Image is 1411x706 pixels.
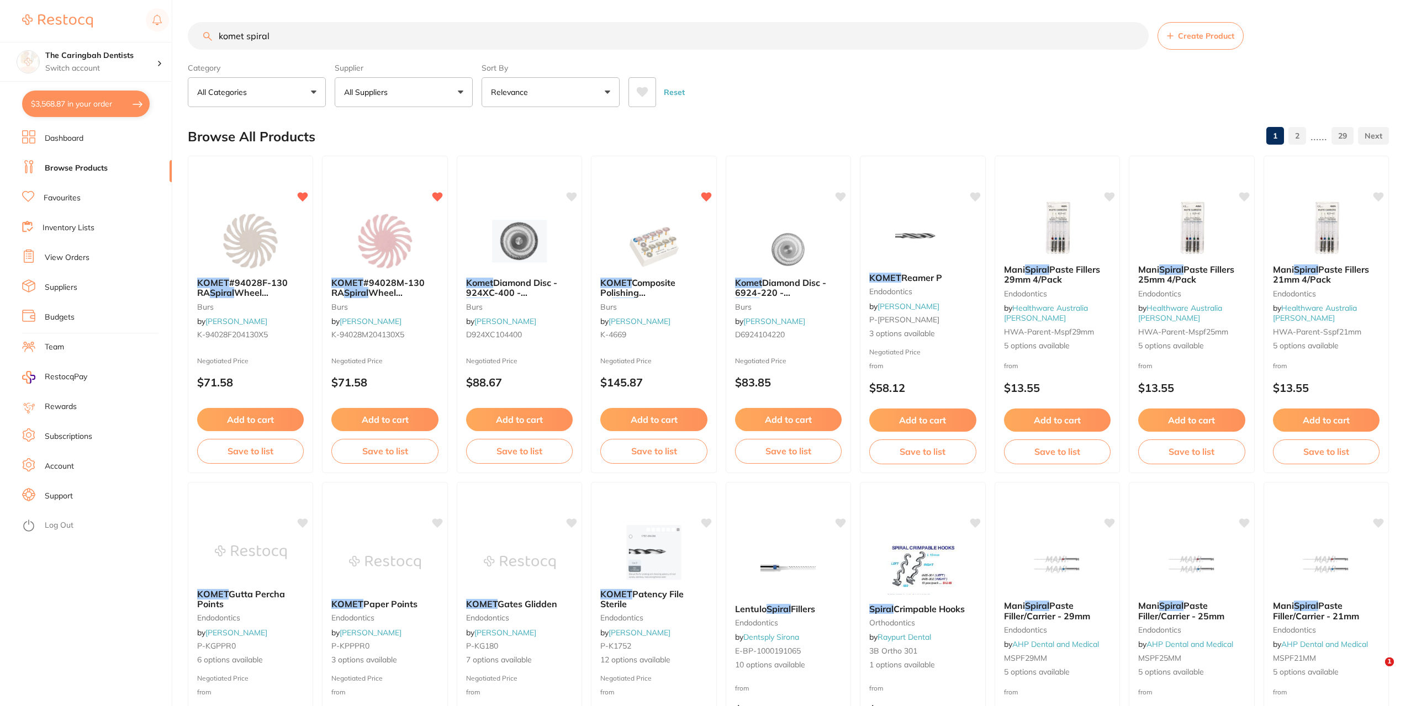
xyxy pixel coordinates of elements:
a: Budgets [45,312,75,323]
p: All Suppliers [344,87,392,98]
button: $3,568.87 in your order [22,91,150,117]
button: All Categories [188,77,326,107]
small: Orthodontics [869,618,976,627]
span: by [331,316,401,326]
span: Create Product [1178,31,1234,40]
button: Log Out [22,517,168,535]
span: by [869,301,939,311]
span: MSPF21MM [1273,653,1316,663]
img: Restocq Logo [22,14,93,28]
p: ...... [1310,130,1327,142]
img: Spiral Crimpable Hooks [887,540,959,595]
span: from [735,684,749,692]
img: Komet Diamond Disc - 6924-220 - Spiral Honeycomb - Coarse - Straight (HP), 1-Pack [752,214,824,269]
button: Add to cart [1004,408,1111,432]
p: $71.58 [197,376,304,389]
small: Negotiated Price [600,357,707,365]
span: E-BP-1000191065 [735,646,801,656]
span: P-K1752 [600,641,631,651]
span: by [1138,639,1233,649]
a: Healthware Australia [PERSON_NAME] [1004,303,1088,323]
span: by [735,632,799,642]
span: 6 options available [197,655,304,666]
img: Mani Spiral Paste Fillers 25mm 4/Pack [1156,200,1228,256]
button: Add to cart [735,408,842,431]
a: Dentsply Sirona [743,632,799,642]
iframe: Intercom live chat [1362,657,1389,684]
span: MSPF29MM [1004,653,1047,663]
span: Mani [1004,600,1025,611]
input: Search Products [188,22,1149,50]
small: endodontics [735,618,842,627]
small: Negotiated Price [466,675,573,682]
a: [PERSON_NAME] [474,628,536,638]
span: HWA-parent-Sspf21mm [1273,327,1361,337]
a: [PERSON_NAME] [340,628,401,638]
b: KOMET Gutta Percha Points [197,589,304,609]
em: KOMET [197,277,229,288]
button: Add to cart [331,408,438,431]
span: from [331,688,346,696]
span: 5 options available [1273,667,1380,678]
span: from [869,684,884,692]
span: Reamer P [901,272,942,283]
small: Endodontics [1138,289,1245,298]
b: KOMET Composite Polishing Kit Spiral Polishing Wheel x 10 [600,278,707,298]
span: from [869,362,884,370]
span: #94028M-130 RA [331,277,425,298]
span: by [1273,639,1368,649]
a: [PERSON_NAME] [205,316,267,326]
span: 5 options available [1138,667,1245,678]
span: Gates Glidden [498,598,557,609]
button: Save to list [735,439,842,463]
span: from [1138,362,1153,370]
small: burs [735,302,842,311]
a: Browse Products [45,163,108,174]
span: Wheel Composite Pink Med X5 [331,287,430,308]
b: Mani Spiral Paste Fillers 21mm 4/Pack [1273,264,1380,285]
a: 1 [1266,125,1284,147]
small: endodontics [600,613,707,622]
span: MSPF25MM [1138,653,1181,663]
button: Create Product [1158,22,1244,50]
small: Negotiated Price [197,357,304,365]
a: Raypurt Dental [878,632,931,642]
span: from [1004,688,1018,696]
img: KOMET Gates Glidden [484,535,556,590]
span: Composite Polishing Kit [600,277,675,309]
span: Paste Fillers 21mm 4/Pack [1273,264,1369,285]
img: Lentulo Spiral Fillers [752,540,824,595]
span: D924XC104400 [466,330,522,339]
a: [PERSON_NAME] [474,316,536,326]
button: Save to list [869,439,976,464]
span: P-[PERSON_NAME] [869,315,939,325]
span: by [1273,303,1357,323]
small: Negotiated Price [331,675,438,682]
img: KOMET Composite Polishing Kit Spiral Polishing Wheel x 10 [618,214,690,269]
b: Spiral Crimpable Hooks [869,604,976,614]
em: Spiral [210,287,234,298]
label: Sort By [482,63,620,73]
a: Rewards [45,401,77,412]
a: 29 [1331,125,1354,147]
em: KOMET [331,598,363,609]
span: from [1273,362,1287,370]
a: Suppliers [45,282,77,293]
button: Add to cart [197,408,304,431]
a: [PERSON_NAME] [609,316,670,326]
span: Diamond Disc - 924XC-400 - [466,277,557,298]
button: All Suppliers [335,77,473,107]
p: $71.58 [331,376,438,389]
span: Diamond Disc - 6924-220 - [735,277,826,298]
img: Mani Spiral Paste Filler/Carrier - 29mm [1021,537,1093,592]
b: KOMET #94028M-130 RA Spiral Wheel Composite Pink Med X5 [331,278,438,298]
small: endodontics [869,287,976,296]
span: by [1004,303,1088,323]
span: Mani [1273,264,1294,275]
em: KOMET [869,272,901,283]
a: View Orders [45,252,89,263]
span: 3 options available [869,328,976,339]
a: Inventory Lists [43,222,94,233]
img: Mani Spiral Paste Filler/Carrier - 25mm [1156,537,1228,592]
button: Add to cart [1273,408,1380,432]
